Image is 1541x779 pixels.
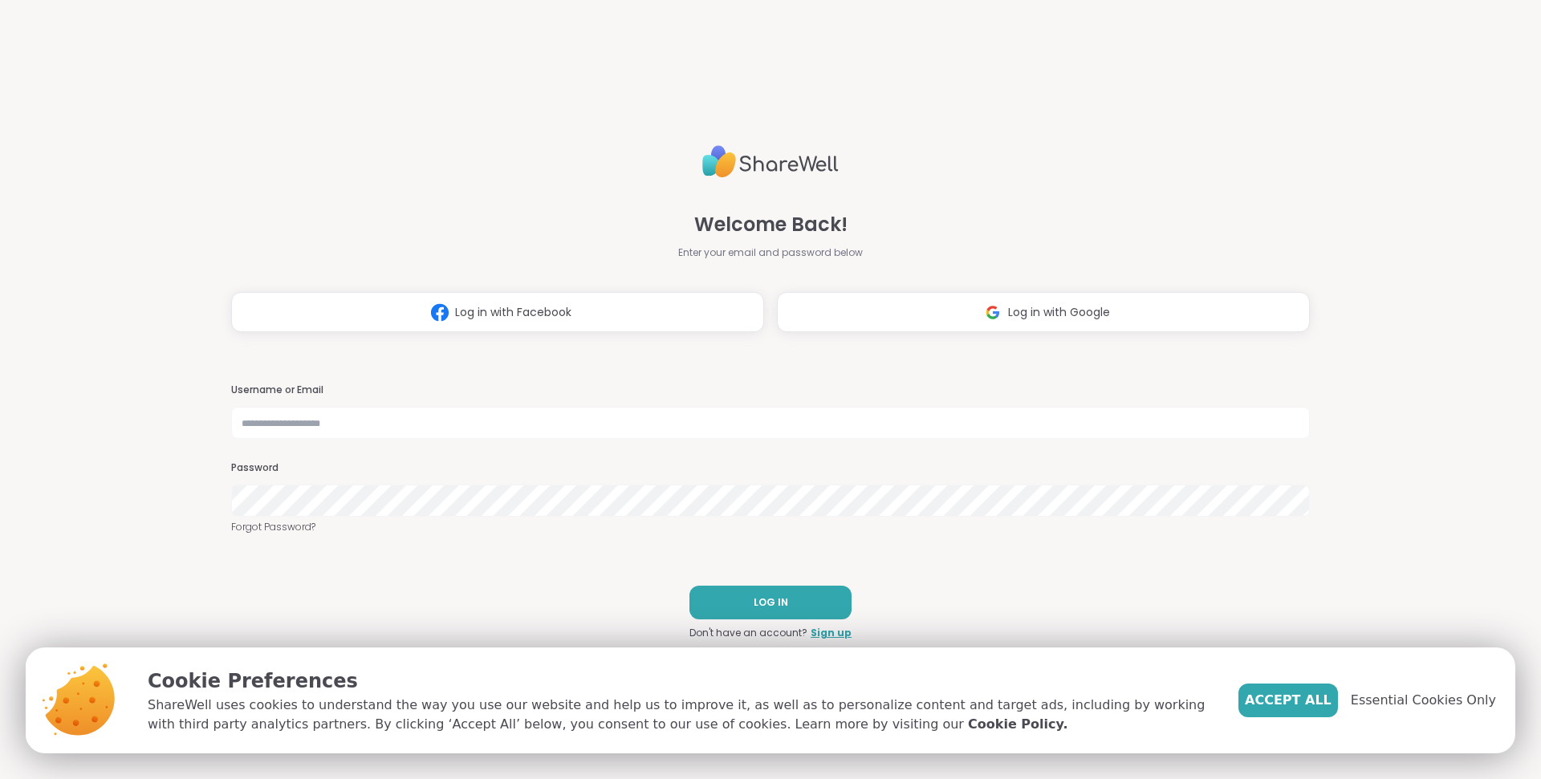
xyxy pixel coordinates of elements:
[1351,691,1496,710] span: Essential Cookies Only
[231,520,1310,534] a: Forgot Password?
[148,667,1213,696] p: Cookie Preferences
[231,292,764,332] button: Log in with Facebook
[231,383,1310,397] h3: Username or Email
[231,461,1310,475] h3: Password
[1245,691,1332,710] span: Accept All
[455,304,571,321] span: Log in with Facebook
[978,298,1008,327] img: ShareWell Logomark
[689,586,852,619] button: LOG IN
[689,626,807,640] span: Don't have an account?
[694,210,848,239] span: Welcome Back!
[678,245,863,260] span: Enter your email and password below
[148,696,1213,734] p: ShareWell uses cookies to understand the way you use our website and help us to improve it, as we...
[777,292,1310,332] button: Log in with Google
[754,595,788,610] span: LOG IN
[811,626,852,640] a: Sign up
[1008,304,1110,321] span: Log in with Google
[1238,684,1338,717] button: Accept All
[425,298,455,327] img: ShareWell Logomark
[702,139,839,185] img: ShareWell Logo
[968,715,1067,734] a: Cookie Policy.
